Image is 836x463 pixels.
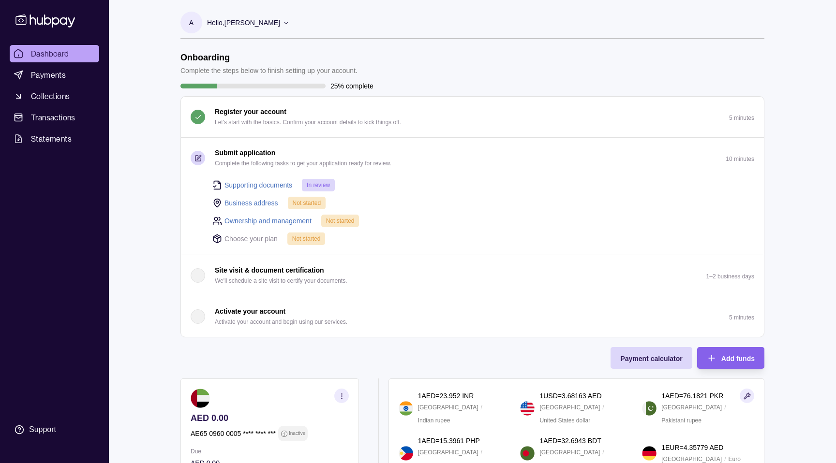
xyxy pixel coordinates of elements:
a: Dashboard [10,45,99,62]
span: Collections [31,90,70,102]
button: Add funds [697,347,764,369]
p: 1 AED = 23.952 INR [418,391,474,401]
img: in [399,401,413,416]
span: Not started [292,235,321,242]
span: Dashboard [31,48,69,59]
p: Inactive [289,428,305,439]
p: 5 minutes [729,115,754,121]
p: Pakistani rupee [661,415,702,426]
p: Due [191,446,349,457]
a: Supporting documents [224,180,292,190]
img: bd [520,446,535,461]
a: Ownership and management [224,216,312,226]
div: Submit application Complete the following tasks to get your application ready for review.10 minutes [181,178,764,255]
span: In review [307,182,330,188]
button: Site visit & document certification We'll schedule a site visit to certify your documents.1–2 bus... [181,255,764,296]
button: Submit application Complete the following tasks to get your application ready for review.10 minutes [181,138,764,178]
span: Not started [293,200,321,206]
a: Support [10,420,99,440]
p: 10 minutes [726,156,754,162]
a: Transactions [10,109,99,126]
p: / [481,447,482,458]
p: [GEOGRAPHIC_DATA] [418,447,478,458]
p: / [602,447,604,458]
p: Submit application [215,147,275,158]
span: Transactions [31,112,75,123]
span: Not started [326,217,355,224]
div: Support [29,424,56,435]
a: Statements [10,130,99,147]
p: / [481,402,482,413]
p: 1 AED = 15.3961 PHP [418,435,480,446]
p: Site visit & document certification [215,265,324,275]
p: / [724,402,726,413]
p: [GEOGRAPHIC_DATA] [539,447,600,458]
a: Payments [10,66,99,84]
p: [GEOGRAPHIC_DATA] [418,402,478,413]
p: 1 EUR = 4.35779 AED [661,442,723,453]
p: AED 0.00 [191,413,349,423]
p: 1 USD = 3.68163 AED [539,391,601,401]
img: us [520,401,535,416]
a: Collections [10,87,99,105]
img: de [642,446,657,461]
p: [GEOGRAPHIC_DATA] [661,402,722,413]
p: Hello, [PERSON_NAME] [207,17,280,28]
a: Business address [224,198,278,208]
span: Add funds [721,355,755,362]
p: Register your account [215,106,286,117]
p: United States dollar [539,415,590,426]
img: ae [191,389,210,408]
p: 1 AED = 32.6943 BDT [539,435,601,446]
span: Payments [31,69,66,81]
p: A [189,17,194,28]
button: Payment calculator [611,347,692,369]
button: Activate your account Activate your account and begin using our services.5 minutes [181,296,764,337]
p: Indian rupee [418,415,450,426]
h1: Onboarding [180,52,358,63]
p: 5 minutes [729,314,754,321]
p: Complete the steps below to finish setting up your account. [180,65,358,76]
p: Activate your account [215,306,285,317]
p: / [602,402,604,413]
p: [GEOGRAPHIC_DATA] [539,402,600,413]
p: We'll schedule a site visit to certify your documents. [215,275,347,286]
img: pk [642,401,657,416]
p: Choose your plan [224,233,278,244]
p: 1 AED = 76.1821 PKR [661,391,723,401]
p: 1–2 business days [706,273,754,280]
span: Payment calculator [620,355,682,362]
p: Let's start with the basics. Confirm your account details to kick things off. [215,117,401,128]
p: Complete the following tasks to get your application ready for review. [215,158,391,169]
p: 25% complete [330,81,373,91]
button: Register your account Let's start with the basics. Confirm your account details to kick things of... [181,97,764,137]
img: ph [399,446,413,461]
span: Statements [31,133,72,145]
p: Activate your account and begin using our services. [215,317,347,327]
